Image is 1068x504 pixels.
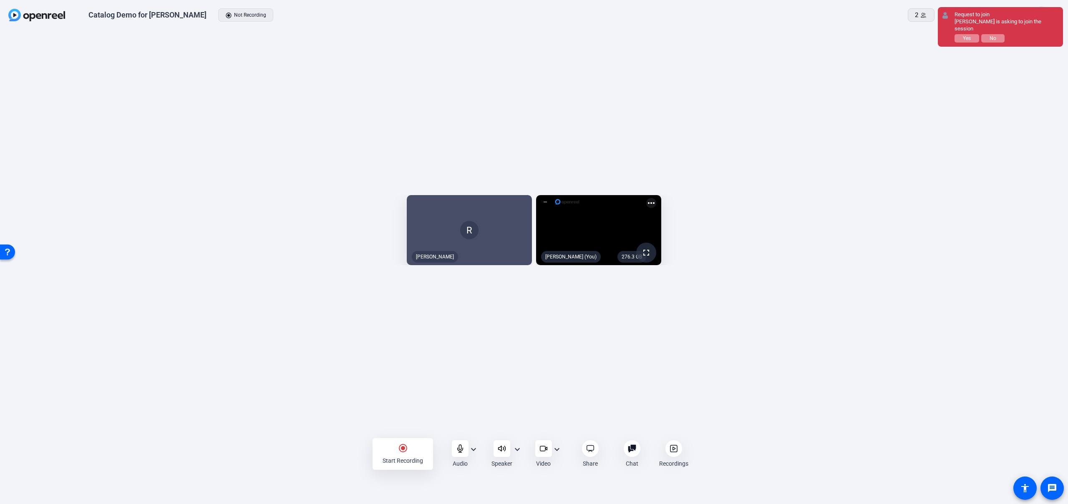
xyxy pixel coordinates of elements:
div: RK [1034,6,1050,24]
div: Share [583,459,598,468]
div: [PERSON_NAME] (You) [541,251,601,263]
div: Catalog Demo for [PERSON_NAME] [88,10,207,20]
img: logo [554,198,580,206]
div: R [460,221,479,239]
div: Audio [453,459,468,468]
mat-icon: radio_button_checked [398,443,408,453]
div: Chat [626,459,638,468]
span: 2 [915,10,918,20]
div: Request to join [955,11,1059,18]
mat-icon: accessibility [1020,483,1030,493]
span: Yes [963,35,971,41]
mat-icon: expand_more [469,444,479,454]
div: 276.3 GB [617,251,646,263]
mat-icon: message [1047,483,1057,493]
button: 2 [908,8,934,22]
span: No [990,35,996,41]
mat-icon: expand_more [552,444,562,454]
div: [PERSON_NAME] is asking to join the session [955,18,1059,33]
div: Video [536,459,551,468]
div: Start Recording [383,456,423,465]
div: [PERSON_NAME] [412,251,458,263]
div: Speaker [491,459,512,468]
mat-icon: expand_more [512,444,522,454]
button: No [981,34,1005,43]
img: OpenReel logo [8,9,65,21]
div: Recordings [659,459,688,468]
mat-icon: more_horiz [646,198,656,208]
mat-icon: fullscreen [641,248,651,258]
button: Yes [955,34,979,43]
